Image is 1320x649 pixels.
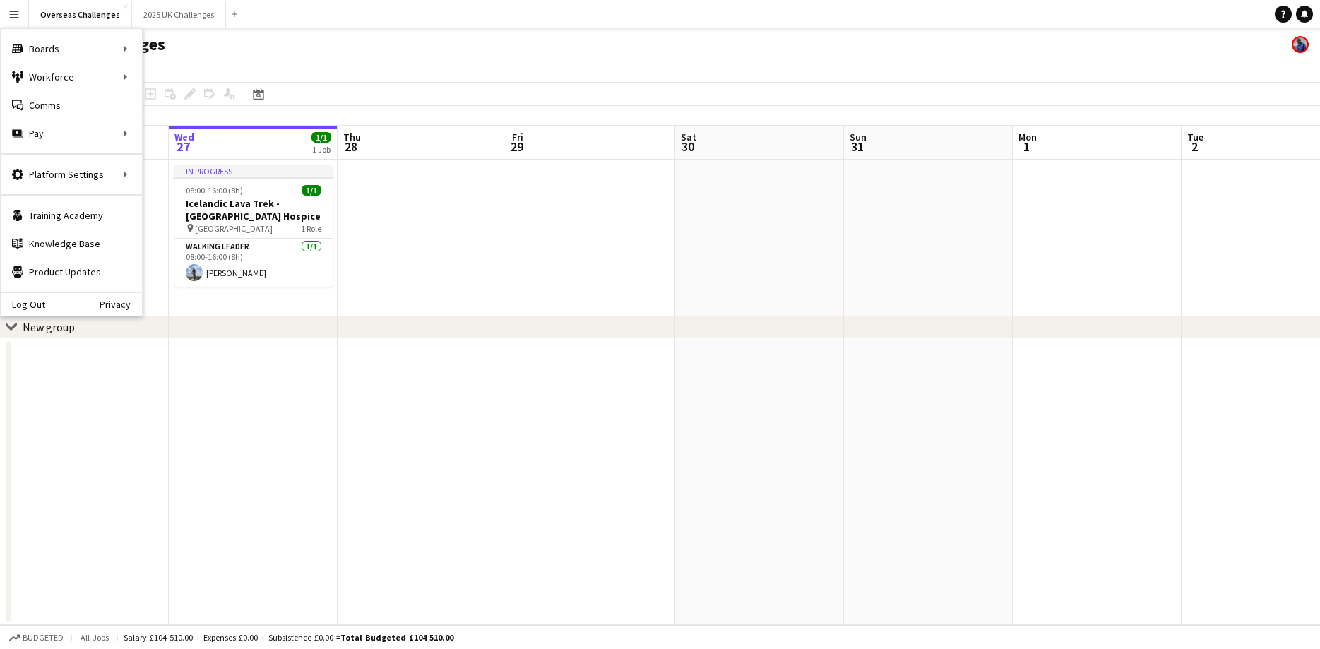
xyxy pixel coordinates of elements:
a: Knowledge Base [1,230,142,258]
div: Salary £104 510.00 + Expenses £0.00 + Subsistence £0.00 = [124,632,453,643]
span: [GEOGRAPHIC_DATA] [195,223,273,234]
span: Thu [343,131,361,143]
div: New group [23,320,75,334]
div: 1 Job [312,144,331,155]
span: Mon [1018,131,1037,143]
a: Training Academy [1,201,142,230]
span: 29 [510,138,523,155]
a: Comms [1,91,142,119]
span: 27 [172,138,194,155]
span: 30 [679,138,696,155]
a: Log Out [1,299,45,310]
div: In progress [174,165,333,177]
button: 2025 UK Challenges [132,1,226,28]
span: Total Budgeted £104 510.00 [340,632,453,643]
button: Budgeted [7,630,66,645]
div: Boards [1,35,142,63]
span: 1/1 [311,132,331,143]
span: 2 [1185,138,1203,155]
app-job-card: In progress08:00-16:00 (8h)1/1Icelandic Lava Trek - [GEOGRAPHIC_DATA] Hospice [GEOGRAPHIC_DATA]1 ... [174,165,333,287]
span: 28 [341,138,361,155]
span: 08:00-16:00 (8h) [186,185,243,196]
button: Overseas Challenges [29,1,132,28]
div: Workforce [1,63,142,91]
a: Privacy [100,299,142,310]
div: Pay [1,119,142,148]
span: Sat [681,131,696,143]
span: Wed [174,131,194,143]
span: Sun [850,131,867,143]
span: Budgeted [23,633,64,643]
h3: Icelandic Lava Trek - [GEOGRAPHIC_DATA] Hospice [174,197,333,222]
span: 31 [848,138,867,155]
span: All jobs [78,632,112,643]
span: Fri [512,131,523,143]
span: 1 Role [301,223,321,234]
span: 1 [1016,138,1037,155]
div: Platform Settings [1,160,142,189]
a: Product Updates [1,258,142,286]
app-user-avatar: Andy Baker [1292,36,1309,53]
span: Tue [1187,131,1203,143]
app-card-role: Walking Leader1/108:00-16:00 (8h)[PERSON_NAME] [174,239,333,287]
span: 1/1 [302,185,321,196]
